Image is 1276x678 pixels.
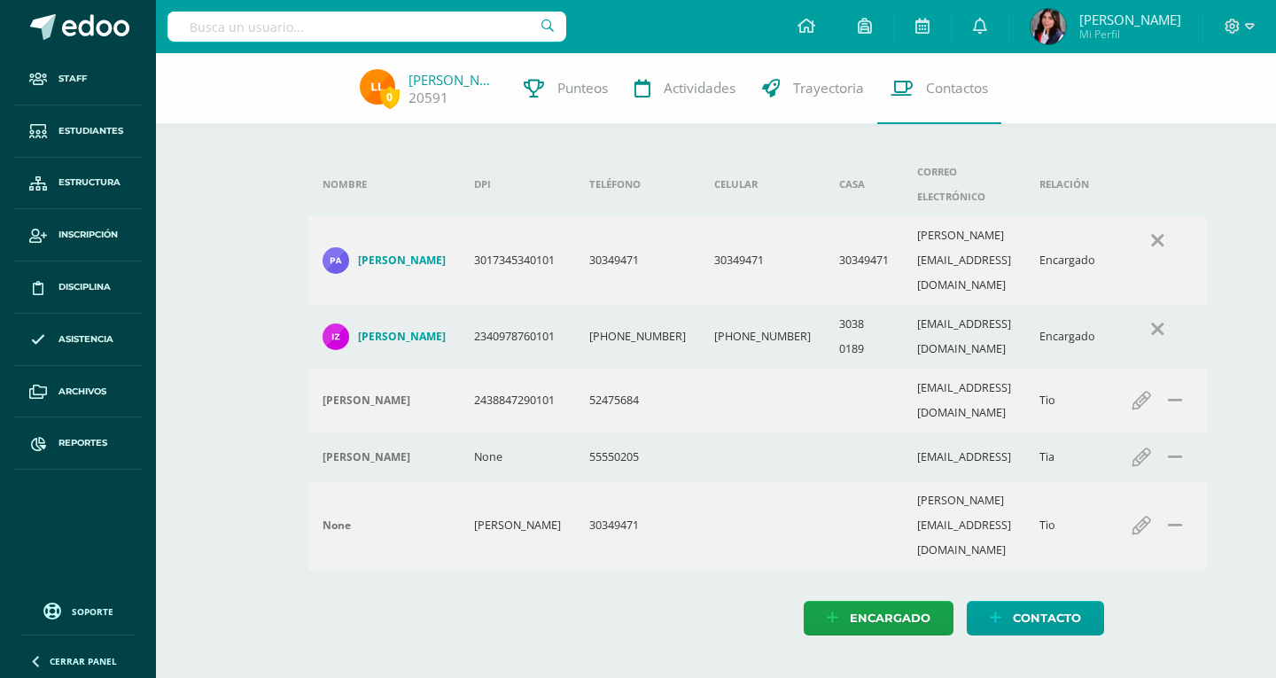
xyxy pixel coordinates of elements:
td: [EMAIL_ADDRESS] [903,433,1025,481]
h4: [PERSON_NAME] [323,450,410,464]
span: Trayectoria [793,79,864,97]
a: Soporte [21,598,135,622]
span: [PERSON_NAME] [1079,11,1181,28]
th: Celular [700,152,825,216]
td: Tia [1025,433,1109,481]
h4: [PERSON_NAME] [358,330,446,344]
img: cb445d5c4e5007396d8c144be7978da9.png [360,69,395,105]
span: Asistencia [58,332,113,347]
td: Encargado [1025,216,1109,305]
h4: [PERSON_NAME] [358,253,446,268]
a: Archivos [14,366,142,418]
th: Nombre [308,152,460,216]
td: [PHONE_NUMBER] [700,305,825,369]
h4: None [323,518,351,533]
a: Estudiantes [14,105,142,158]
span: Contacto [1013,602,1081,635]
a: Actividades [621,53,749,124]
th: Casa [825,152,903,216]
td: Encargado [1025,305,1109,369]
td: Tio [1025,481,1109,570]
a: 20591 [408,89,448,107]
img: 38b7a0a2f043650a6d8efce8a481f365.png [323,323,349,350]
td: 30349471 [700,216,825,305]
td: 30349471 [575,481,700,570]
td: [PERSON_NAME][EMAIL_ADDRESS][DOMAIN_NAME] [903,481,1025,570]
td: 2340978760101 [460,305,575,369]
div: Edgar Guillermo Lemus [323,394,446,408]
span: Disciplina [58,280,111,294]
a: Contacto [967,601,1104,635]
span: Punteos [557,79,608,97]
span: Contactos [926,79,988,97]
th: Correo electrónico [903,152,1025,216]
td: None [460,433,575,481]
img: 360dceacf4a7e520699a87118900e267.png [323,247,349,274]
span: Actividades [664,79,735,97]
td: 55550205 [575,433,700,481]
span: Soporte [72,605,113,618]
td: 30349471 [575,216,700,305]
td: [PHONE_NUMBER] [575,305,700,369]
a: Encargado [804,601,953,635]
a: Contactos [877,53,1001,124]
td: Tio [1025,369,1109,433]
a: Disciplina [14,261,142,314]
a: Staff [14,53,142,105]
a: [PERSON_NAME] [408,71,497,89]
div: None [323,518,446,533]
span: Mi Perfil [1079,27,1181,42]
img: 331a885a7a06450cabc094b6be9ba622.png [1031,9,1066,44]
td: 3017345340101 [460,216,575,305]
span: Archivos [58,385,106,399]
a: [PERSON_NAME] [323,323,446,350]
a: [PERSON_NAME] [323,247,446,274]
th: Teléfono [575,152,700,216]
span: Cerrar panel [50,655,117,667]
span: Inscripción [58,228,118,242]
span: Staff [58,72,87,86]
td: 30349471 [825,216,903,305]
td: [EMAIL_ADDRESS][DOMAIN_NAME] [903,305,1025,369]
a: Reportes [14,417,142,470]
div: Susan Estrada de cancinos [323,450,446,464]
a: Asistencia [14,314,142,366]
span: 0 [380,86,400,108]
span: Estructura [58,175,121,190]
td: 52475684 [575,369,700,433]
td: [PERSON_NAME] [460,481,575,570]
a: Trayectoria [749,53,877,124]
th: DPI [460,152,575,216]
a: Punteos [510,53,621,124]
td: [PERSON_NAME][EMAIL_ADDRESS][DOMAIN_NAME] [903,216,1025,305]
a: Estructura [14,158,142,210]
td: 2438847290101 [460,369,575,433]
a: Inscripción [14,209,142,261]
td: 3038 0189 [825,305,903,369]
span: Encargado [850,602,930,635]
th: Relación [1025,152,1109,216]
input: Busca un usuario... [167,12,566,42]
td: [EMAIL_ADDRESS][DOMAIN_NAME] [903,369,1025,433]
span: Estudiantes [58,124,123,138]
span: Reportes [58,436,107,450]
h4: [PERSON_NAME] [323,394,410,408]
